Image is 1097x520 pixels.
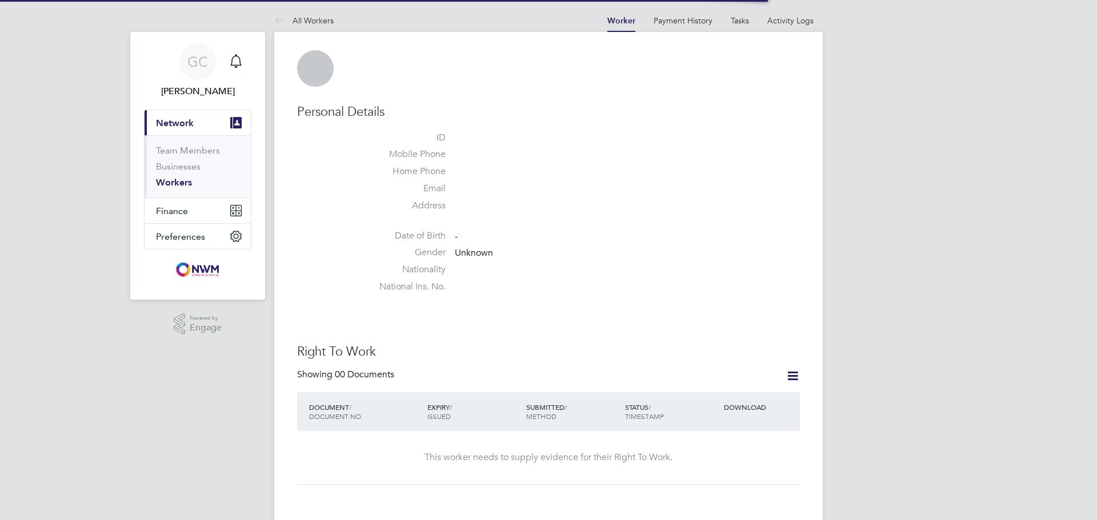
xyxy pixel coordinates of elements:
label: Home Phone [366,166,446,178]
div: Network [145,135,251,197]
label: Nationality [366,264,446,276]
span: Finance [156,205,188,216]
a: Team Members [156,145,220,156]
a: Workers [156,177,192,188]
div: DOCUMENT [306,397,425,426]
a: Tasks [731,15,749,26]
div: DOWNLOAD [721,397,800,417]
a: GC[PERSON_NAME] [144,43,251,98]
span: - [455,231,458,242]
nav: Main navigation [130,32,265,300]
span: / [450,402,452,412]
span: ISSUED [427,412,451,421]
button: Preferences [145,224,251,249]
label: Mobile Phone [366,148,446,160]
button: Finance [145,198,251,223]
span: Engage [190,323,222,333]
a: Payment History [654,15,712,26]
a: All Workers [274,15,334,26]
div: Showing [297,369,397,381]
span: Network [156,118,194,128]
span: METHOD [526,412,556,421]
a: Businesses [156,161,201,172]
label: Address [366,200,446,212]
label: Date of Birth [366,230,446,242]
span: Unknown [455,248,493,259]
img: nwm-logo-retina.png [174,261,221,279]
a: Go to home page [144,261,251,279]
div: STATUS [622,397,721,426]
span: / [648,402,651,412]
label: ID [366,132,446,144]
span: DOCUMENT NO. [309,412,363,421]
span: Graham Cracknell [144,84,251,98]
label: National Ins. No. [366,281,446,293]
h3: Right To Work [297,344,800,360]
a: Worker [607,16,635,26]
label: Email [366,183,446,195]
span: Preferences [156,231,205,242]
label: Gender [366,247,446,259]
span: GC [187,54,208,69]
span: TIMESTAMP [625,412,664,421]
a: Activity Logs [767,15,814,26]
span: 00 Documents [335,369,394,380]
div: SUBMITTED [523,397,622,426]
div: EXPIRY [425,397,523,426]
h3: Personal Details [297,104,800,120]
a: Powered byEngage [174,313,222,335]
span: / [564,402,567,412]
button: Network [145,110,251,135]
span: Powered by [190,313,222,323]
span: / [349,402,351,412]
div: This worker needs to supply evidence for their Right To Work. [309,452,788,463]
